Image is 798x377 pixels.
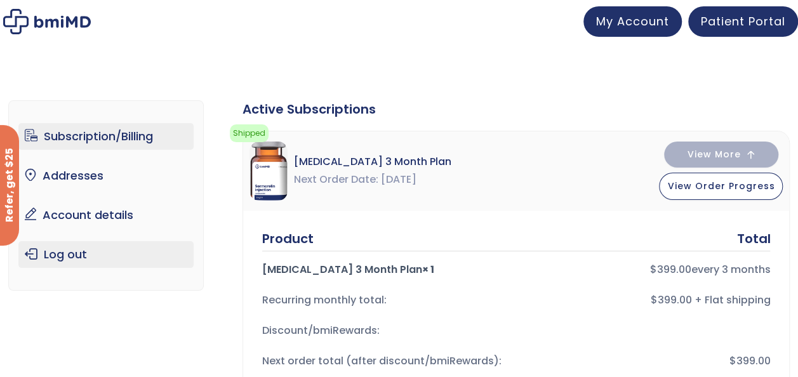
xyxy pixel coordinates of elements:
[526,291,770,309] div: $399.00 + Flat shipping
[18,123,194,150] a: Subscription/Billing
[526,352,770,370] div: $399.00
[3,9,91,34] img: My account
[649,262,656,277] span: $
[526,261,770,279] div: every 3 months
[262,322,506,340] div: Discount/bmiRewards:
[664,142,778,168] button: View More
[18,162,194,189] a: Addresses
[687,150,740,159] span: View More
[262,230,314,248] div: Product
[249,142,288,201] img: Sermorelin 3 Month Plan
[230,124,269,142] span: Shipped
[422,262,434,277] strong: × 1
[583,6,682,37] a: My Account
[294,153,451,171] span: [MEDICAL_DATA] 3 Month Plan
[701,13,785,29] span: Patient Portal
[262,291,506,309] div: Recurring monthly total:
[243,100,790,118] div: Active Subscriptions
[659,173,783,200] button: View Order Progress
[262,261,506,279] div: [MEDICAL_DATA] 3 Month Plan
[294,171,378,189] span: Next Order Date
[688,6,798,37] a: Patient Portal
[381,171,416,189] span: [DATE]
[8,100,204,291] nav: Account pages
[596,13,669,29] span: My Account
[18,202,194,228] a: Account details
[649,262,691,277] bdi: 399.00
[18,241,194,268] a: Log out
[667,180,775,192] span: View Order Progress
[262,352,506,370] div: Next order total (after discount/bmiRewards):
[736,230,770,248] div: Total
